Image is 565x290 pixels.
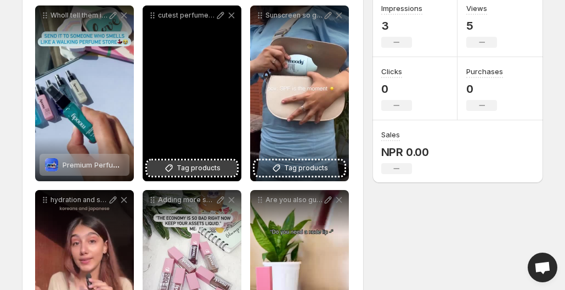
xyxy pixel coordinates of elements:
[381,146,429,159] p: NPR 0.00
[35,5,134,181] div: Wholl tell them its just too much [PERSON_NAME] skincare perfume scents giftset trendingreels [PE...
[50,11,108,20] p: Wholl tell them its just too much [PERSON_NAME] skincare perfume scents giftset trendingreels [PE...
[466,3,487,14] h3: Views
[381,129,400,140] h3: Sales
[63,160,299,169] span: Premium Perfume Gift set of 8 in 1 fragrances - Unisex for Him & Her
[158,11,215,20] p: cutest perfume set from trymoody This set consists of 8 mini perfumes- white musk and rose notes ...
[381,3,422,14] h3: Impressions
[528,253,557,282] a: Open chat
[466,82,503,96] p: 0
[466,66,503,77] h3: Purchases
[158,196,215,204] p: Adding more shades to your portfolio Liquid Assets Drip Chic Bold Smooth Luxe Lips Matte Rich Smu...
[177,163,221,174] span: Tag products
[284,163,328,174] span: Tag products
[50,196,108,204] p: hydration and sun protection bottled together say goodbye to dry cakey sunscreens and hello to yo...
[265,196,323,204] p: Are you also guilty of stocking up nude lipsticks hydrating nourishedlips lipcareessentials softg...
[147,160,237,176] button: Tag products
[381,82,412,96] p: 0
[143,5,241,181] div: cutest perfume set from trymoody This set consists of 8 mini perfumes- white musk and rose notes ...
[255,160,344,176] button: Tag products
[381,66,402,77] h3: Clicks
[45,158,58,171] img: Premium Perfume Gift set of 8 in 1 fragrances - Unisex for Him & Her
[381,19,422,32] p: 3
[466,19,497,32] p: 5
[250,5,349,181] div: Sunscreen so good its everyones summer crushTag products
[265,11,323,20] p: Sunscreen so good its everyones summer crush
